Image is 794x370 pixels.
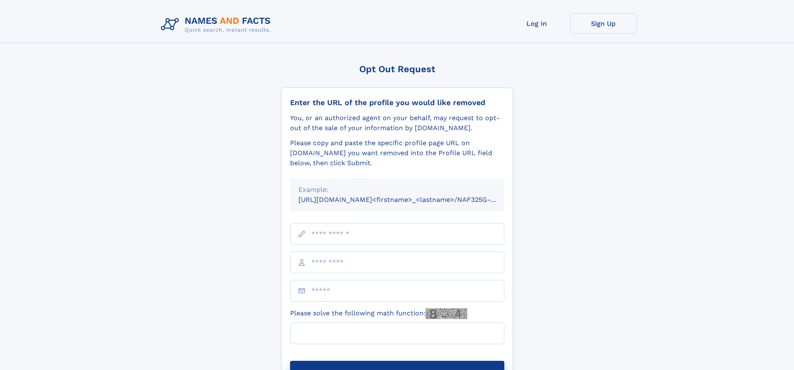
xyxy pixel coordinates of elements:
[503,13,570,34] a: Log In
[290,98,504,107] div: Enter the URL of the profile you would like removed
[298,196,520,204] small: [URL][DOMAIN_NAME]<firstname>_<lastname>/NAF325G-xxxxxxxx
[570,13,637,34] a: Sign Up
[281,64,513,74] div: Opt Out Request
[158,13,278,36] img: Logo Names and Facts
[290,308,467,319] label: Please solve the following math function:
[298,185,496,195] div: Example:
[290,113,504,133] div: You, or an authorized agent on your behalf, may request to opt-out of the sale of your informatio...
[290,138,504,168] div: Please copy and paste the specific profile page URL on [DOMAIN_NAME] you want removed into the Pr...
